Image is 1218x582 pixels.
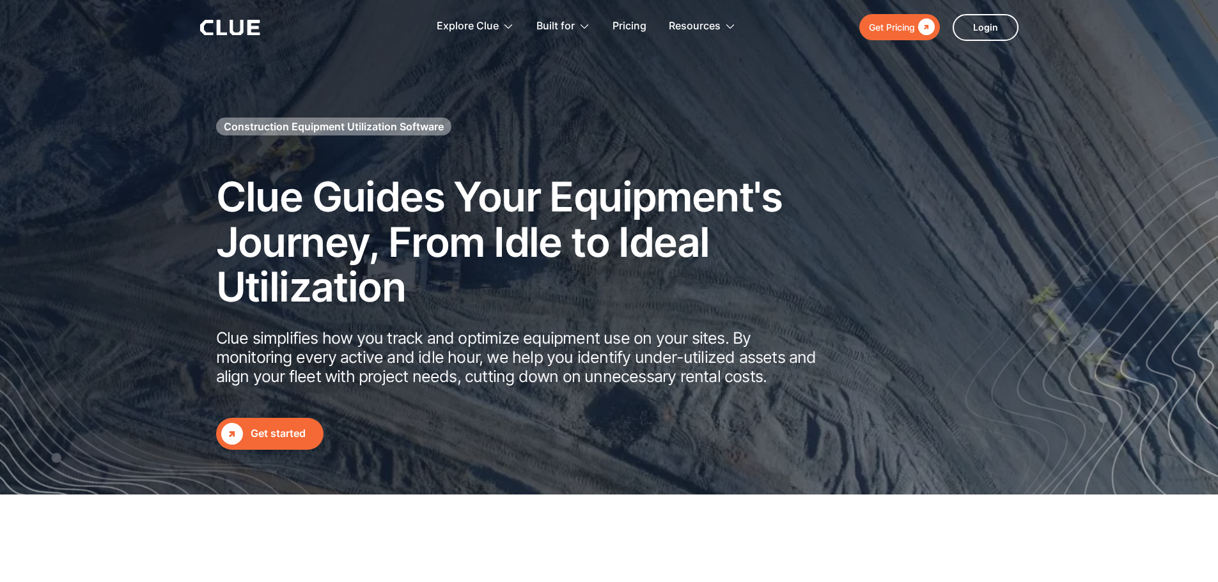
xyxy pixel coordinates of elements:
[221,423,243,445] div: 
[935,116,1218,494] img: Construction fleet management software
[251,425,318,441] div: Get started
[869,19,915,35] div: Get Pricing
[536,6,575,47] div: Built for
[953,14,1019,41] a: Login
[437,6,499,47] div: Explore Clue
[224,119,444,134] h1: Construction Equipment Utilization Software
[669,6,721,47] div: Resources
[216,174,824,309] h2: Clue Guides Your Equipment's Journey, From Idle to Ideal Utilization
[216,328,824,386] p: Clue simplifies how you track and optimize equipment use on your sites. By monitoring every activ...
[915,19,935,35] div: 
[859,14,940,40] a: Get Pricing
[216,418,324,450] a: Get started
[613,6,646,47] a: Pricing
